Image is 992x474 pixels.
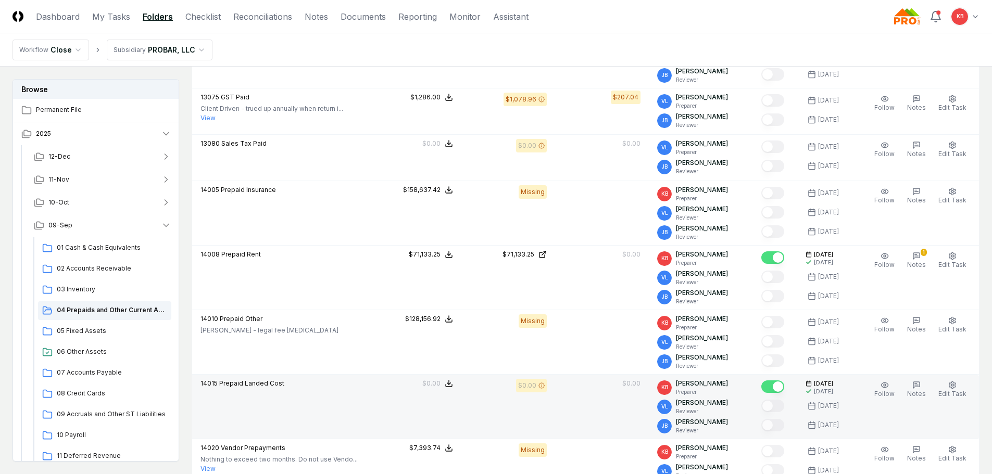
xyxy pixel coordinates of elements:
span: [DATE] [814,251,833,259]
span: 03 Inventory [57,285,167,294]
span: Prepaid Rent [221,250,261,258]
button: Mark complete [761,290,784,302]
button: $1,286.00 [410,93,453,102]
nav: breadcrumb [12,40,212,60]
button: $0.00 [422,139,453,148]
div: $0.00 [422,379,441,388]
p: [PERSON_NAME] [676,269,728,278]
button: Mark complete [761,400,784,412]
span: 12-Dec [48,152,70,161]
div: [DATE] [814,388,833,395]
span: 2025 [36,129,51,138]
button: Mark complete [761,113,784,126]
button: Mark complete [761,206,784,219]
button: $0.00 [422,379,453,388]
a: Notes [305,10,328,23]
span: Notes [907,261,926,268]
button: Edit Task [936,93,969,114]
button: Follow [872,185,897,207]
p: [PERSON_NAME] [676,250,728,259]
p: Nothing to exceed two months. Do not use Vendo... [200,455,358,464]
span: KB [661,254,668,262]
div: [DATE] [818,337,839,346]
button: 2025 [13,122,180,145]
button: 10-Oct [26,191,180,214]
p: Reviewer [676,233,728,241]
div: $0.00 [422,139,441,148]
button: Notes [905,139,928,161]
a: Documents [341,10,386,23]
a: Dashboard [36,10,80,23]
p: Preparer [676,195,728,202]
button: Edit Task [936,379,969,401]
button: Mark complete [761,335,784,348]
div: [DATE] [818,142,839,151]
span: Follow [874,454,895,462]
p: [PERSON_NAME] [676,379,728,388]
span: Notes [907,390,926,398]
div: [DATE] [818,401,839,411]
span: Notes [907,150,926,158]
a: 08 Credit Cards [38,385,171,403]
p: [PERSON_NAME] [676,224,728,233]
div: $0.00 [622,139,641,148]
p: Reviewer [676,76,728,84]
span: 07 Accounts Payable [57,368,167,377]
a: My Tasks [92,10,130,23]
button: Follow [872,250,897,272]
img: Logo [12,11,23,22]
button: $128,156.92 [405,314,453,324]
p: Client Driven - trued up annually when return i... [200,104,343,113]
p: Reviewer [676,407,728,415]
span: 10 Payroll [57,430,167,440]
button: $7,393.74 [409,443,453,453]
span: JB [661,163,668,171]
button: Edit Task [936,443,969,465]
span: Edit Task [938,390,966,398]
span: JB [661,422,668,430]
button: Mark complete [761,354,784,367]
span: GST Paid [221,93,249,101]
p: [PERSON_NAME] - legal fee [MEDICAL_DATA] [200,326,338,335]
img: Probar logo [894,8,921,25]
span: Edit Task [938,261,966,268]
span: 14020 [200,444,219,452]
button: Mark complete [761,445,784,457]
button: Notes [905,443,928,465]
button: Mark complete [761,187,784,199]
p: Reviewer [676,298,728,305]
button: Mark complete [761,140,784,153]
span: 09-Sep [48,221,72,230]
span: Follow [874,196,895,204]
span: VL [661,274,668,281]
p: Reviewer [676,121,728,129]
span: 09 Accruals and Other ST Liabilities [57,409,167,419]
div: [DATE] [818,420,839,430]
button: Follow [872,314,897,336]
p: [PERSON_NAME] [676,204,728,214]
button: KB [950,7,969,26]
a: Checklist [185,10,221,23]
span: KB [957,12,963,20]
a: 05 Fixed Assets [38,322,171,341]
div: $0.00 [518,141,536,150]
span: Follow [874,390,895,398]
span: Vendor Prepayments [221,444,285,452]
span: JB [661,117,668,124]
p: Reviewer [676,427,728,434]
p: Preparer [676,453,728,460]
span: Edit Task [938,104,966,111]
button: Mark complete [761,271,784,283]
a: Reporting [398,10,437,23]
div: $158,637.42 [403,185,441,195]
div: [DATE] [814,259,833,266]
div: [DATE] [818,227,839,236]
p: [PERSON_NAME] [676,288,728,298]
button: Mark complete [761,251,784,264]
p: [PERSON_NAME] [676,334,728,343]
span: KB [661,190,668,198]
span: Notes [907,104,926,111]
span: 08 Credit Cards [57,389,167,398]
p: [PERSON_NAME] [676,417,728,427]
p: Reviewer [676,343,728,351]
